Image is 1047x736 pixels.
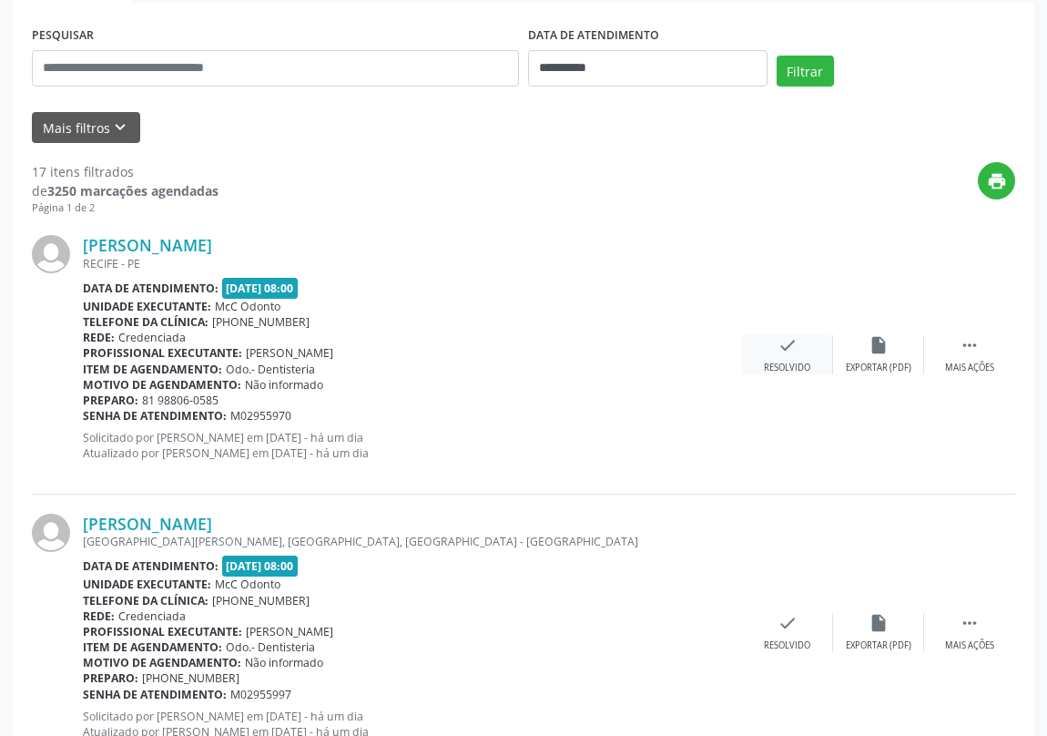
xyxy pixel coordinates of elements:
[83,430,742,461] p: Solicitado por [PERSON_NAME] em [DATE] - há um dia Atualizado por [PERSON_NAME] em [DATE] - há um...
[83,608,115,624] b: Rede:
[47,182,219,199] strong: 3250 marcações agendadas
[83,235,212,255] a: [PERSON_NAME]
[32,22,94,50] label: PESQUISAR
[32,162,219,181] div: 17 itens filtrados
[778,335,798,355] i: check
[83,393,138,408] b: Preparo:
[32,514,70,552] img: img
[83,299,211,314] b: Unidade executante:
[764,639,810,652] div: Resolvido
[222,278,299,299] span: [DATE] 08:00
[83,345,242,361] b: Profissional executante:
[978,162,1015,199] button: print
[960,335,980,355] i: 
[945,362,994,374] div: Mais ações
[110,118,130,138] i: keyboard_arrow_down
[987,171,1007,191] i: print
[83,639,222,655] b: Item de agendamento:
[846,362,911,374] div: Exportar (PDF)
[226,362,315,377] span: Odo.- Dentisteria
[246,345,333,361] span: [PERSON_NAME]
[83,281,219,296] b: Data de atendimento:
[83,534,742,549] div: [GEOGRAPHIC_DATA][PERSON_NAME], [GEOGRAPHIC_DATA], [GEOGRAPHIC_DATA] - [GEOGRAPHIC_DATA]
[215,299,280,314] span: McC Odonto
[83,624,242,639] b: Profissional executante:
[83,256,742,271] div: RECIFE - PE
[945,639,994,652] div: Mais ações
[83,408,227,424] b: Senha de atendimento:
[222,556,299,577] span: [DATE] 08:00
[118,608,186,624] span: Credenciada
[528,22,659,50] label: DATA DE ATENDIMENTO
[83,514,212,534] a: [PERSON_NAME]
[230,408,291,424] span: M02955970
[118,330,186,345] span: Credenciada
[778,613,798,633] i: check
[83,593,208,608] b: Telefone da clínica:
[764,362,810,374] div: Resolvido
[83,670,138,686] b: Preparo:
[83,687,227,702] b: Senha de atendimento:
[32,181,219,200] div: de
[83,377,241,393] b: Motivo de agendamento:
[83,577,211,592] b: Unidade executante:
[215,577,280,592] span: McC Odonto
[960,613,980,633] i: 
[83,314,208,330] b: Telefone da clínica:
[83,558,219,574] b: Data de atendimento:
[230,687,291,702] span: M02955997
[142,393,219,408] span: 81 98806-0585
[32,112,140,144] button: Mais filtroskeyboard_arrow_down
[246,624,333,639] span: [PERSON_NAME]
[245,655,323,670] span: Não informado
[32,235,70,273] img: img
[83,362,222,377] b: Item de agendamento:
[83,330,115,345] b: Rede:
[869,613,889,633] i: insert_drive_file
[245,377,323,393] span: Não informado
[869,335,889,355] i: insert_drive_file
[83,655,241,670] b: Motivo de agendamento:
[212,314,310,330] span: [PHONE_NUMBER]
[777,56,834,87] button: Filtrar
[142,670,239,686] span: [PHONE_NUMBER]
[846,639,911,652] div: Exportar (PDF)
[32,200,219,216] div: Página 1 de 2
[226,639,315,655] span: Odo.- Dentisteria
[212,593,310,608] span: [PHONE_NUMBER]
